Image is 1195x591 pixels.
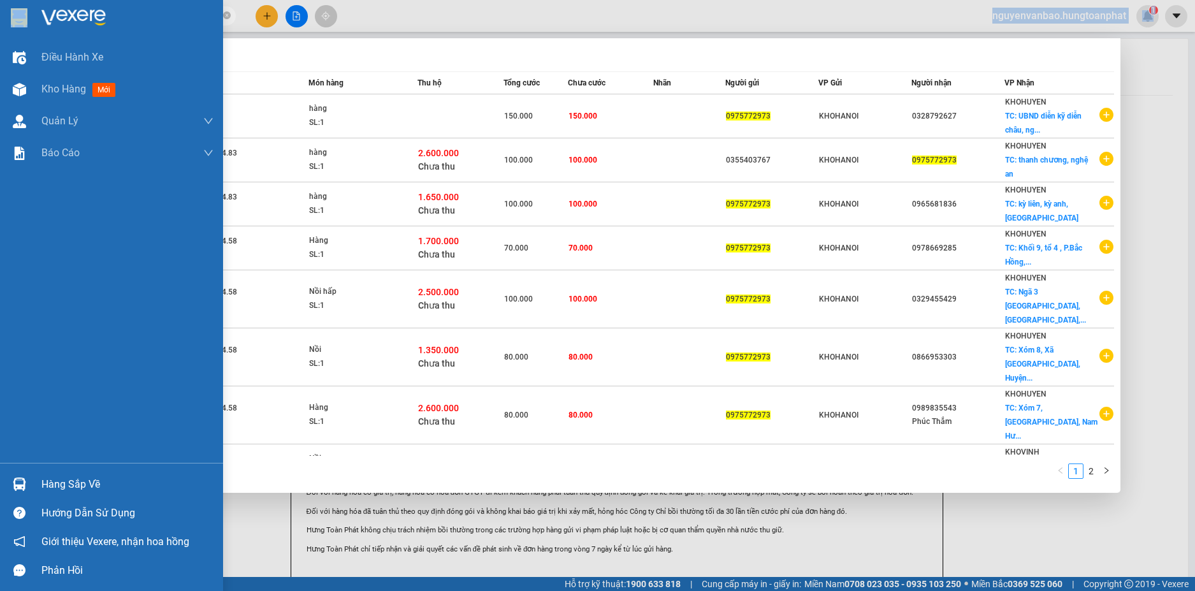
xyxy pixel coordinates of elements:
[13,51,26,64] img: warehouse-icon
[912,242,1004,255] div: 0978669285
[1099,349,1113,363] span: plus-circle
[726,295,771,303] span: 0975772973
[568,78,605,87] span: Chưa cước
[418,300,455,310] span: Chưa thu
[418,287,459,297] span: 2.500.000
[1005,98,1047,106] span: KHOHUYEN
[309,248,405,262] div: SL: 1
[309,415,405,429] div: SL: 1
[309,285,405,299] div: Nồi hấp
[11,8,27,27] img: logo-vxr
[309,160,405,174] div: SL: 1
[725,78,759,87] span: Người gửi
[16,16,80,80] img: logo.jpg
[1005,200,1078,223] span: TC: kỳ liên, kỳ anh, [GEOGRAPHIC_DATA]
[1099,196,1113,210] span: plus-circle
[912,110,1004,123] div: 0328792627
[309,234,405,248] div: Hàng
[417,78,442,87] span: Thu hộ
[41,504,214,523] div: Hướng dẫn sử dụng
[41,534,189,550] span: Giới thiệu Vexere, nhận hoa hồng
[504,156,533,164] span: 100.000
[1004,78,1034,87] span: VP Nhận
[819,411,858,420] span: KHOHANOI
[418,358,455,368] span: Chưa thu
[418,148,459,158] span: 2.600.000
[309,452,405,466] div: Nồi
[819,112,858,120] span: KHOHANOI
[203,116,214,126] span: down
[41,83,86,95] span: Kho hàng
[726,112,771,120] span: 0975772973
[1005,244,1082,266] span: TC: Khối 9, tổ 4 , P.Bắc Hồng,...
[309,357,405,371] div: SL: 1
[1103,467,1110,474] span: right
[118,15,241,31] b: Hưng Toàn Phát
[818,78,842,87] span: VP Gửi
[569,411,593,420] span: 80.000
[1069,464,1083,478] a: 1
[503,78,540,87] span: Tổng cước
[41,561,214,580] div: Phản hồi
[912,453,1004,466] div: 0981939088
[308,78,344,87] span: Món hàng
[1005,274,1047,282] span: KHOHUYEN
[309,299,405,313] div: SL: 1
[1099,463,1114,479] li: Next Page
[569,112,597,120] span: 150.000
[569,295,597,303] span: 100.000
[569,353,593,361] span: 80.000
[912,293,1004,306] div: 0329455429
[41,49,103,65] span: Điều hành xe
[1084,464,1098,478] a: 2
[41,475,214,494] div: Hàng sắp về
[71,63,289,79] li: Hotline: 0932685789
[1099,152,1113,166] span: plus-circle
[13,147,26,160] img: solution-icon
[1099,463,1114,479] button: right
[912,415,1004,428] div: Phúc Thắm
[912,198,1004,211] div: 0965681836
[569,200,597,208] span: 100.000
[13,83,26,96] img: warehouse-icon
[1053,463,1068,479] li: Previous Page
[223,10,231,22] span: close-circle
[1099,291,1113,305] span: plus-circle
[1005,142,1047,150] span: KHOHUYEN
[1099,407,1113,421] span: plus-circle
[418,192,459,202] span: 1.650.000
[569,244,593,252] span: 70.000
[1057,467,1064,474] span: left
[726,353,771,361] span: 0975772973
[912,156,957,164] span: 0975772973
[418,161,455,171] span: Chưa thu
[309,102,405,116] div: hàng
[1005,156,1088,179] span: TC: thanh chương, nghệ an
[1005,230,1047,238] span: KHOHUYEN
[309,146,405,160] div: hàng
[819,244,858,252] span: KHOHANOI
[1005,390,1047,398] span: KHOHUYEN
[1099,240,1113,254] span: plus-circle
[912,402,1004,415] div: 0989835543
[1068,463,1083,479] li: 1
[726,244,771,252] span: 0975772973
[504,411,528,420] span: 80.000
[504,112,533,120] span: 150.000
[418,205,455,215] span: Chưa thu
[92,83,115,97] span: mới
[309,343,405,357] div: Nồi
[13,536,25,548] span: notification
[13,115,26,128] img: warehouse-icon
[819,353,858,361] span: KHOHANOI
[418,236,459,246] span: 1.700.000
[504,295,533,303] span: 100.000
[309,116,405,130] div: SL: 1
[1099,108,1113,122] span: plus-circle
[418,345,459,355] span: 1.350.000
[418,454,451,464] span: 800.000
[569,156,597,164] span: 100.000
[653,78,671,87] span: Nhãn
[13,507,25,519] span: question-circle
[504,244,528,252] span: 70.000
